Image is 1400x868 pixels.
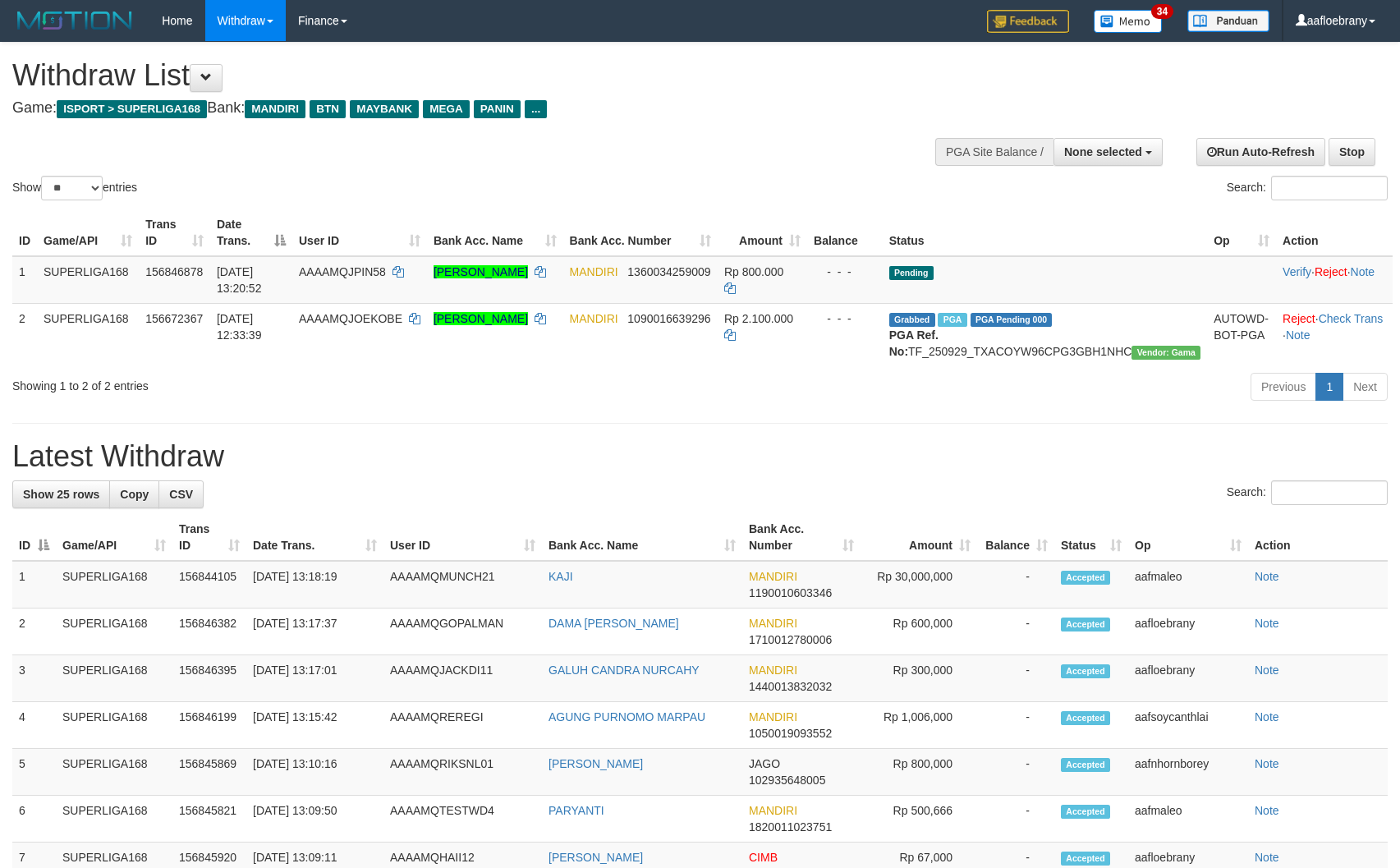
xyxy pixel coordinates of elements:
span: 156672367 [145,312,203,325]
th: Trans ID: activate to sort column ascending [139,209,210,256]
td: Rp 1,006,000 [861,702,977,749]
a: Note [1286,328,1310,342]
td: 156846395 [172,655,246,702]
a: Stop [1329,138,1375,166]
span: Copy 1360034259009 to clipboard [627,265,710,278]
span: Grabbed [889,313,935,327]
a: PARYANTI [549,804,604,817]
span: Copy 102935648005 to clipboard [749,774,825,787]
th: Bank Acc. Number: activate to sort column ascending [742,514,861,561]
span: MAYBANK [350,100,419,118]
a: Run Auto-Refresh [1196,138,1325,166]
span: Copy 1050019093552 to clipboard [749,727,832,740]
span: AAAAMQJOEKOBE [299,312,402,325]
td: [DATE] 13:09:50 [246,796,383,843]
td: - [977,655,1054,702]
td: [DATE] 13:17:01 [246,655,383,702]
img: Feedback.jpg [987,10,1069,33]
td: AAAAMQTESTWD4 [383,796,542,843]
th: Date Trans.: activate to sort column ascending [246,514,383,561]
a: Copy [109,480,159,508]
span: Rp 2.100.000 [724,312,793,325]
span: AAAAMQJPIN58 [299,265,386,278]
span: None selected [1064,145,1142,158]
td: 5 [12,749,56,796]
span: Copy 1710012780006 to clipboard [749,633,832,646]
a: Note [1255,710,1279,723]
span: BTN [310,100,346,118]
td: aafloebrany [1128,655,1248,702]
a: Previous [1251,373,1316,401]
td: 156845869 [172,749,246,796]
span: MANDIRI [245,100,305,118]
td: [DATE] 13:15:42 [246,702,383,749]
th: Bank Acc. Name: activate to sort column ascending [542,514,742,561]
td: SUPERLIGA168 [56,655,172,702]
td: SUPERLIGA168 [56,561,172,609]
a: Reject [1283,312,1315,325]
a: Check Trans [1319,312,1384,325]
input: Search: [1271,176,1388,200]
td: SUPERLIGA168 [56,702,172,749]
td: 1 [12,561,56,609]
span: MANDIRI [749,664,797,677]
a: Note [1255,617,1279,630]
td: [DATE] 13:18:19 [246,561,383,609]
span: Copy 1190010603346 to clipboard [749,586,832,599]
th: ID: activate to sort column descending [12,514,56,561]
a: Next [1343,373,1388,401]
td: 2 [12,303,37,366]
span: MEGA [423,100,470,118]
a: 1 [1315,373,1343,401]
td: 156846382 [172,609,246,655]
span: MANDIRI [749,570,797,583]
a: Verify [1283,265,1311,278]
a: KAJI [549,570,573,583]
input: Search: [1271,480,1388,505]
span: PGA Pending [971,313,1053,327]
td: 156844105 [172,561,246,609]
span: Copy 1440013832032 to clipboard [749,680,832,693]
td: 6 [12,796,56,843]
span: 34 [1151,4,1173,19]
th: Game/API: activate to sort column ascending [56,514,172,561]
td: - [977,796,1054,843]
td: SUPERLIGA168 [56,749,172,796]
div: Showing 1 to 2 of 2 entries [12,371,571,394]
td: aafsoycanthlai [1128,702,1248,749]
th: User ID: activate to sort column ascending [292,209,427,256]
td: 1 [12,256,37,304]
th: Status [883,209,1207,256]
span: Accepted [1061,758,1110,772]
td: SUPERLIGA168 [56,609,172,655]
span: Accepted [1061,571,1110,585]
span: Show 25 rows [23,488,99,501]
b: PGA Ref. No: [889,328,939,358]
h4: Game: Bank: [12,100,917,117]
span: Copy [120,488,149,501]
button: None selected [1053,138,1163,166]
td: 4 [12,702,56,749]
td: aafnhornborey [1128,749,1248,796]
span: Accepted [1061,852,1110,866]
span: Accepted [1061,664,1110,678]
span: Vendor URL: https://trx31.1velocity.biz [1131,346,1200,360]
span: Accepted [1061,618,1110,631]
img: panduan.png [1187,10,1269,32]
td: - [977,561,1054,609]
a: [PERSON_NAME] [549,851,643,864]
div: - - - [814,264,876,280]
label: Search: [1227,480,1388,505]
a: Reject [1315,265,1347,278]
td: AAAAMQGOPALMAN [383,609,542,655]
div: PGA Site Balance / [935,138,1053,166]
th: Balance [807,209,883,256]
span: MANDIRI [749,617,797,630]
a: Note [1351,265,1375,278]
label: Search: [1227,176,1388,200]
span: MANDIRI [570,312,618,325]
span: [DATE] 13:20:52 [217,265,262,295]
th: Op: activate to sort column ascending [1207,209,1276,256]
span: MANDIRI [749,804,797,817]
td: TF_250929_TXACOYW96CPG3GBH1NHC [883,303,1207,366]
